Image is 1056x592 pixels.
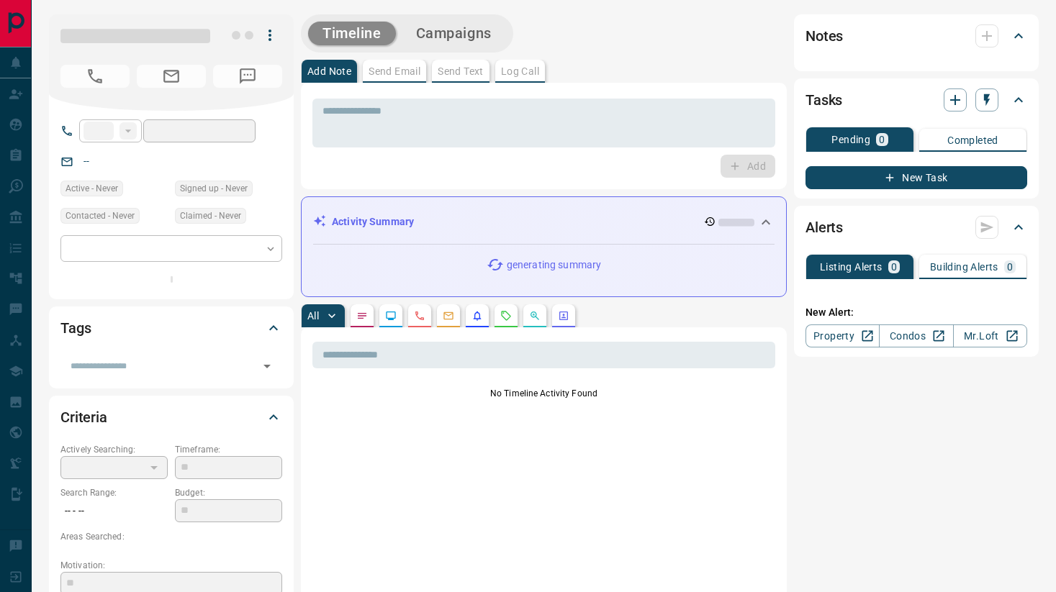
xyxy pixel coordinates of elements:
div: Criteria [60,400,282,434]
p: Building Alerts [930,262,998,272]
div: Activity Summary [313,209,775,235]
button: Timeline [308,22,396,45]
a: Mr.Loft [953,324,1027,347]
p: 0 [891,262,897,272]
a: Condos [879,324,953,347]
p: Timeframe: [175,443,282,456]
svg: Opportunities [529,310,541,322]
span: Active - Never [66,181,118,196]
p: 0 [1007,262,1013,272]
span: Signed up - Never [180,181,248,196]
p: -- - -- [60,499,168,523]
svg: Lead Browsing Activity [385,310,397,322]
span: No Email [137,65,206,88]
p: Listing Alerts [820,262,883,272]
h2: Tags [60,317,91,340]
p: Activity Summary [332,214,414,229]
div: Alerts [805,210,1027,245]
h2: Notes [805,24,843,47]
p: Budget: [175,486,282,499]
span: No Number [213,65,282,88]
a: -- [84,155,89,167]
svg: Requests [500,310,512,322]
p: Completed [947,135,998,145]
button: Campaigns [402,22,506,45]
div: Notes [805,19,1027,53]
span: No Number [60,65,130,88]
p: All [307,311,319,321]
div: Tags [60,311,282,345]
p: Motivation: [60,559,282,572]
span: Contacted - Never [66,209,135,223]
svg: Agent Actions [558,310,569,322]
div: Tasks [805,83,1027,117]
button: New Task [805,166,1027,189]
svg: Calls [414,310,425,322]
svg: Listing Alerts [471,310,483,322]
h2: Alerts [805,216,843,239]
p: Pending [831,135,870,145]
a: Property [805,324,880,347]
span: Claimed - Never [180,209,241,223]
h2: Tasks [805,88,842,111]
p: generating summary [507,258,601,273]
p: No Timeline Activity Found [312,387,775,400]
svg: Emails [443,310,454,322]
p: Add Note [307,66,351,76]
p: New Alert: [805,305,1027,320]
p: 0 [879,135,885,145]
h2: Criteria [60,406,107,429]
p: Areas Searched: [60,530,282,543]
p: Actively Searching: [60,443,168,456]
button: Open [257,356,277,376]
p: Search Range: [60,486,168,499]
svg: Notes [356,310,368,322]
